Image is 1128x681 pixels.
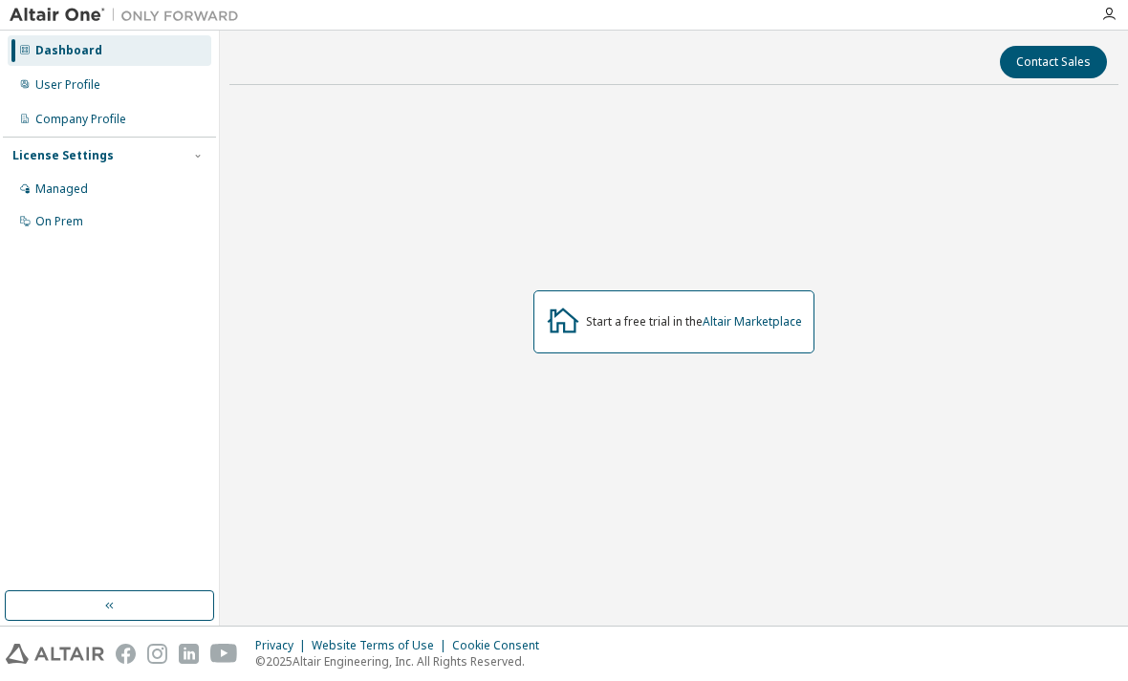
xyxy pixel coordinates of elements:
[6,644,104,664] img: altair_logo.svg
[586,314,802,330] div: Start a free trial in the
[35,77,100,93] div: User Profile
[116,644,136,664] img: facebook.svg
[35,112,126,127] div: Company Profile
[179,644,199,664] img: linkedin.svg
[255,653,551,670] p: © 2025 Altair Engineering, Inc. All Rights Reserved.
[312,638,452,653] div: Website Terms of Use
[452,638,551,653] div: Cookie Consent
[255,638,312,653] div: Privacy
[10,6,249,25] img: Altair One
[35,214,83,229] div: On Prem
[210,644,238,664] img: youtube.svg
[1000,46,1107,78] button: Contact Sales
[35,43,102,58] div: Dashboard
[147,644,167,664] img: instagram.svg
[703,313,802,330] a: Altair Marketplace
[12,148,114,163] div: License Settings
[35,181,88,197] div: Managed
